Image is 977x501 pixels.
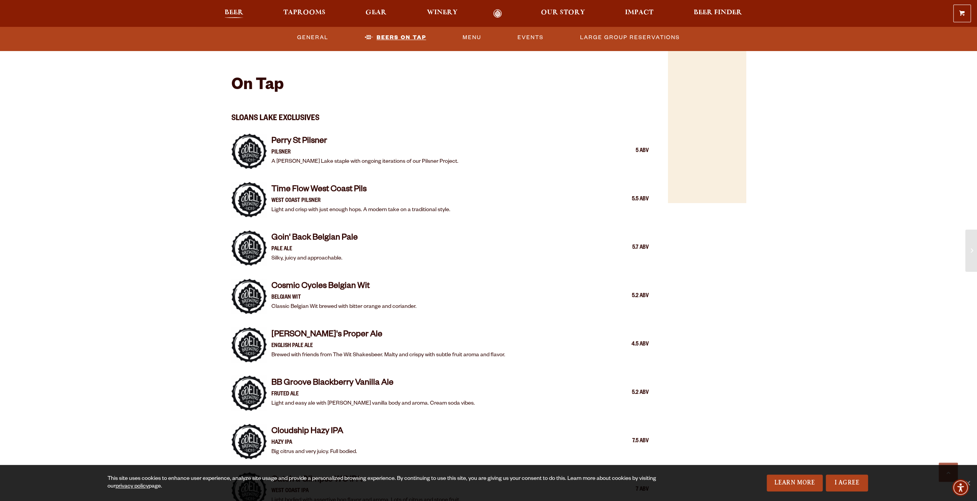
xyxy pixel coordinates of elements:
a: General [294,29,331,46]
img: Item Thumbnail [231,182,267,217]
div: 4.5 ABV [610,340,649,350]
span: Impact [625,10,653,16]
h3: Sloans Lake Exclusives [231,104,649,126]
h4: Time Flow West Coast Pils [271,184,450,197]
img: Item Thumbnail [231,230,267,266]
img: Item Thumbnail [231,279,267,314]
p: Big citrus and very juicy. Full bodied. [271,448,357,457]
a: Beer [220,9,248,18]
p: Light and easy ale with [PERSON_NAME] vanilla body and aroma. Cream soda vibes. [271,399,475,408]
div: Accessibility Menu [952,479,969,496]
span: Beer [225,10,243,16]
div: 5.7 ABV [610,243,649,253]
span: Our Story [541,10,585,16]
a: Our Story [536,9,590,18]
span: Gear [365,10,387,16]
a: Learn More [767,475,823,491]
a: Scroll to top [939,463,958,482]
p: Silky, juicy and approachable. [271,254,358,263]
img: Item Thumbnail [231,134,267,169]
h4: Goin' Back Belgian Pale [271,233,358,245]
a: Taprooms [278,9,331,18]
a: Odell Home [483,9,512,18]
a: Gear [360,9,392,18]
a: Impact [620,9,658,18]
h4: Cosmic Cycles Belgian Wit [271,281,417,293]
a: privacy policy [116,484,149,490]
div: 5 ABV [610,146,649,156]
img: Item Thumbnail [231,375,267,411]
div: 5.5 ABV [610,195,649,205]
a: I Agree [826,475,868,491]
div: 7.5 ABV [610,437,649,446]
div: This site uses cookies to enhance user experience, analyze site usage and provide a personalized ... [107,475,671,491]
p: Belgian Wit [271,293,417,303]
a: Winery [422,9,463,18]
p: Light and crisp with just enough hops. A modern take on a traditional style. [271,206,450,215]
p: West Coast Pilsner [271,197,450,206]
p: A [PERSON_NAME] Lake staple with ongoing iterations of our Pilsner Project. [271,157,458,167]
span: Beer Finder [693,10,742,16]
p: Fruted Ale [271,390,475,399]
h4: Cloudship Hazy IPA [271,426,357,438]
p: Brewed with friends from The Wit Shakesbeer. Malty and crispy with subtle fruit aroma and flavor. [271,351,505,360]
a: Large Group Reservations [577,29,683,46]
a: Beers On Tap [362,29,429,46]
p: Pale Ale [271,245,358,254]
a: Menu [459,29,484,46]
p: Hazy IPA [271,438,357,448]
img: Item Thumbnail [231,327,267,362]
p: English Pale Ale [271,342,505,351]
span: Winery [427,10,458,16]
span: Taprooms [283,10,326,16]
h4: BB Groove Blackberry Vanilla Ale [271,378,475,390]
h4: [PERSON_NAME]'s Proper Ale [271,329,505,342]
a: Events [514,29,547,46]
div: 5.2 ABV [610,388,649,398]
h2: On Tap [231,77,284,96]
div: 5.2 ABV [610,291,649,301]
h4: Perry St Pilsner [271,136,458,148]
a: Beer Finder [688,9,747,18]
img: Item Thumbnail [231,424,267,459]
p: Classic Belgian Wit brewed with bitter orange and coriander. [271,303,417,312]
p: Pilsner [271,148,458,157]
